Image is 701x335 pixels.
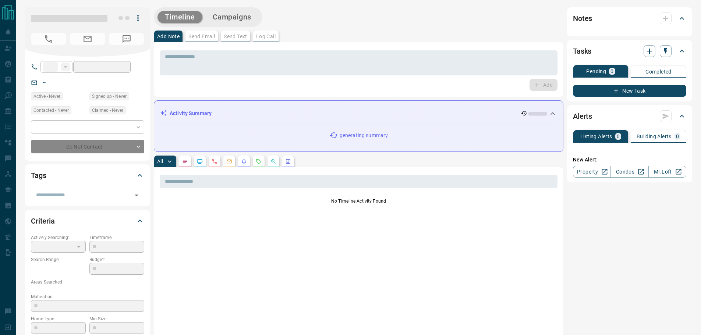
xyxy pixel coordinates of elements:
svg: Agent Actions [285,158,291,164]
p: Search Range: [31,256,86,263]
svg: Notes [182,158,188,164]
p: Actively Searching: [31,234,86,241]
p: Min Size: [89,316,144,322]
span: Active - Never [33,93,60,100]
span: Contacted - Never [33,107,69,114]
svg: Lead Browsing Activity [197,158,203,164]
span: Signed up - Never [92,93,127,100]
a: Mr.Loft [648,166,686,178]
span: No Number [31,33,66,45]
p: Areas Searched: [31,279,144,285]
h2: Tasks [573,45,591,57]
p: 0 [610,69,613,74]
p: Home Type: [31,316,86,322]
p: Listing Alerts [580,134,612,139]
p: Add Note [157,34,180,39]
h2: Criteria [31,215,55,227]
svg: Requests [256,158,262,164]
p: -- - -- [31,263,86,275]
div: Notes [573,10,686,27]
div: Criteria [31,212,144,230]
a: -- [43,79,46,85]
button: Open [131,190,142,200]
p: Timeframe: [89,234,144,241]
h2: Alerts [573,110,592,122]
p: Budget: [89,256,144,263]
a: Property [573,166,611,178]
p: Activity Summary [170,110,212,117]
button: Timeline [157,11,202,23]
h2: Tags [31,170,46,181]
svg: Calls [212,158,217,164]
p: Pending [586,69,606,74]
span: No Email [70,33,105,45]
p: generating summary [340,132,388,139]
p: Completed [645,69,672,74]
span: Claimed - Never [92,107,123,114]
p: 0 [676,134,679,139]
p: 0 [617,134,620,139]
button: Campaigns [205,11,259,23]
p: Building Alerts [637,134,672,139]
p: All [157,159,163,164]
p: No Timeline Activity Found [160,198,557,204]
p: Motivation: [31,293,144,300]
div: Tags [31,167,144,184]
span: No Number [109,33,144,45]
a: Condos [610,166,648,178]
div: Tasks [573,42,686,60]
div: Do Not Contact [31,140,144,153]
div: Activity Summary [160,107,557,120]
p: New Alert: [573,156,686,164]
button: New Task [573,85,686,97]
h2: Notes [573,13,592,24]
svg: Listing Alerts [241,158,247,164]
svg: Emails [226,158,232,164]
div: Alerts [573,107,686,125]
svg: Opportunities [270,158,276,164]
